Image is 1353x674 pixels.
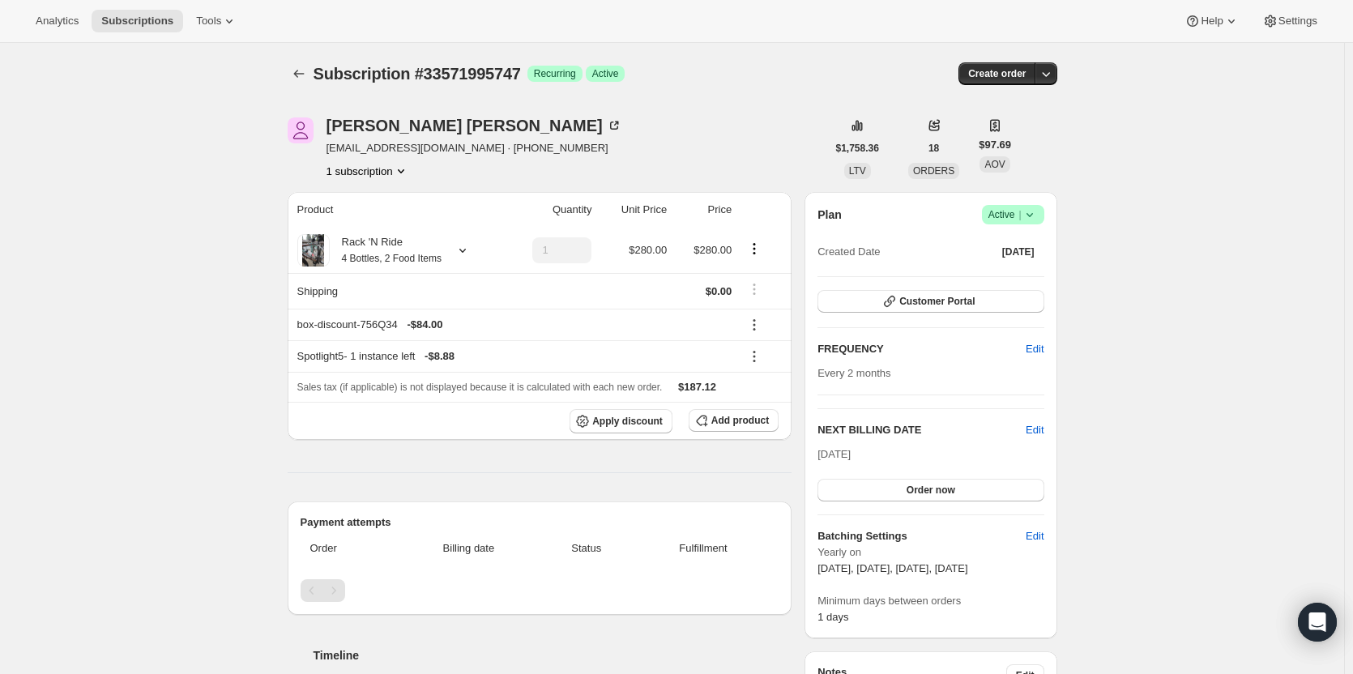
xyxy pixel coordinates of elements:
[301,514,779,531] h2: Payment attempts
[968,67,1026,80] span: Create order
[817,544,1044,561] span: Yearly on
[330,234,442,267] div: Rack 'N Ride
[741,280,767,298] button: Shipping actions
[988,207,1038,223] span: Active
[1016,336,1053,362] button: Edit
[101,15,173,28] span: Subscriptions
[301,579,779,602] nav: Pagination
[706,285,732,297] span: $0.00
[425,348,455,365] span: - $8.88
[327,163,409,179] button: Product actions
[817,341,1026,357] h2: FREQUENCY
[907,484,955,497] span: Order now
[689,409,779,432] button: Add product
[186,10,247,32] button: Tools
[919,137,949,160] button: 18
[817,562,967,574] span: [DATE], [DATE], [DATE], [DATE]
[36,15,79,28] span: Analytics
[913,165,954,177] span: ORDERS
[1026,341,1044,357] span: Edit
[928,142,939,155] span: 18
[817,479,1044,501] button: Order now
[402,540,536,557] span: Billing date
[1298,603,1337,642] div: Open Intercom Messenger
[297,382,663,393] span: Sales tax (if applicable) is not displayed because it is calculated with each new order.
[342,253,442,264] small: 4 Bottles, 2 Food Items
[288,273,504,309] th: Shipping
[817,290,1044,313] button: Customer Portal
[288,192,504,228] th: Product
[545,540,628,557] span: Status
[1201,15,1223,28] span: Help
[1175,10,1248,32] button: Help
[849,165,866,177] span: LTV
[817,528,1026,544] h6: Batching Settings
[26,10,88,32] button: Analytics
[817,244,880,260] span: Created Date
[817,611,848,623] span: 1 days
[1278,15,1317,28] span: Settings
[836,142,879,155] span: $1,758.36
[297,348,732,365] div: Spotlight5 - 1 instance left
[694,244,732,256] span: $280.00
[288,117,314,143] span: Kori Pina
[1002,245,1035,258] span: [DATE]
[503,192,596,228] th: Quantity
[1018,208,1021,221] span: |
[327,117,622,134] div: [PERSON_NAME] [PERSON_NAME]
[288,62,310,85] button: Subscriptions
[678,381,716,393] span: $187.12
[899,295,975,308] span: Customer Portal
[817,207,842,223] h2: Plan
[1026,422,1044,438] button: Edit
[314,647,792,663] h2: Timeline
[570,409,672,433] button: Apply discount
[1253,10,1327,32] button: Settings
[196,15,221,28] span: Tools
[592,67,619,80] span: Active
[741,240,767,258] button: Product actions
[301,531,398,566] th: Order
[826,137,889,160] button: $1,758.36
[672,192,736,228] th: Price
[629,244,667,256] span: $280.00
[297,317,732,333] div: box-discount-756Q34
[817,422,1026,438] h2: NEXT BILLING DATE
[638,540,769,557] span: Fulfillment
[817,448,851,460] span: [DATE]
[1016,523,1053,549] button: Edit
[958,62,1035,85] button: Create order
[992,241,1044,263] button: [DATE]
[92,10,183,32] button: Subscriptions
[984,159,1005,170] span: AOV
[1026,528,1044,544] span: Edit
[596,192,672,228] th: Unit Price
[592,415,663,428] span: Apply discount
[407,317,442,333] span: - $84.00
[314,65,521,83] span: Subscription #33571995747
[979,137,1011,153] span: $97.69
[711,414,769,427] span: Add product
[817,593,1044,609] span: Minimum days between orders
[817,367,890,379] span: Every 2 months
[534,67,576,80] span: Recurring
[327,140,622,156] span: [EMAIL_ADDRESS][DOMAIN_NAME] · [PHONE_NUMBER]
